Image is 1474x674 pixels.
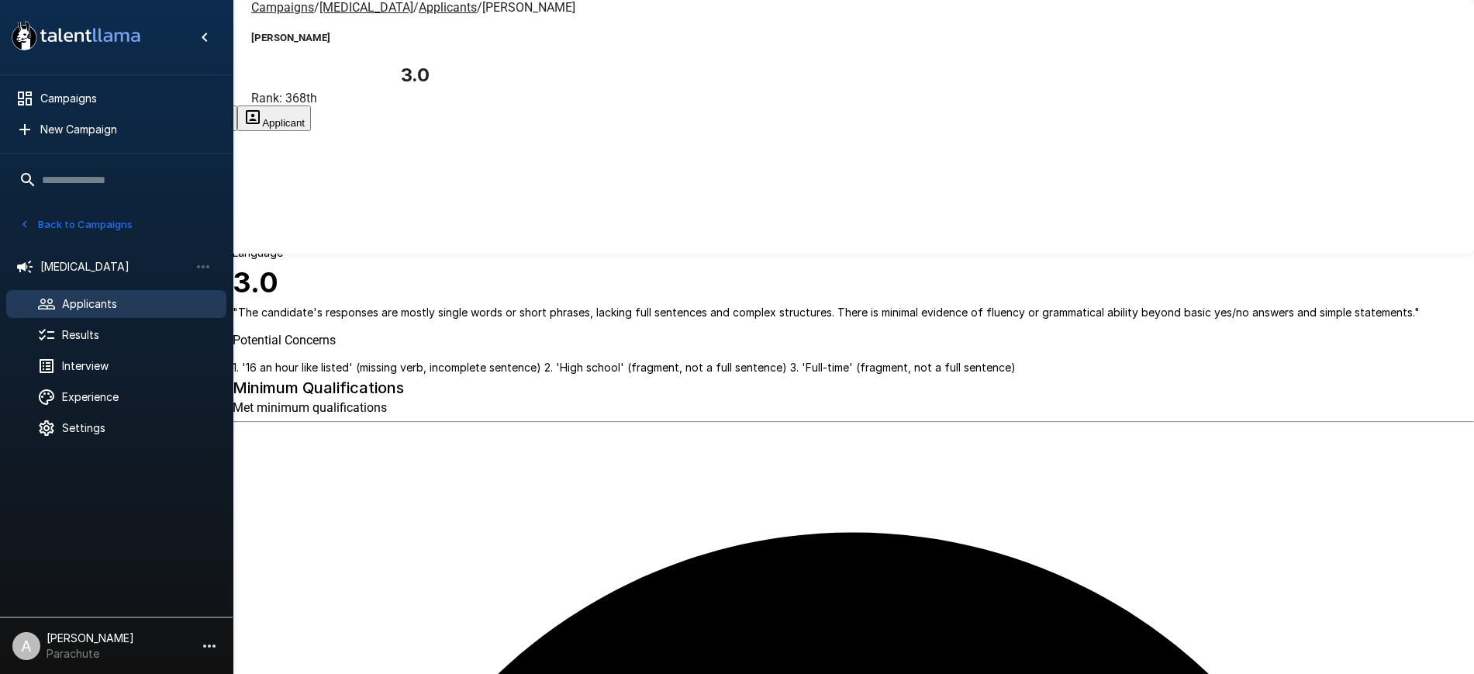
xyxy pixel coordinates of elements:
[401,64,430,86] b: 3.0
[251,91,317,105] span: Rank: 368th
[237,105,311,131] button: Applicant
[233,333,1474,347] p: Potential Concerns
[233,360,1474,375] p: 1. '16 an hour like listed' (missing verb, incomplete sentence) 2. 'High school' (fragment, not a...
[233,305,1474,320] p: " The candidate's responses are mostly single words or short phrases, lacking full sentences and ...
[251,32,330,43] b: [PERSON_NAME]
[233,261,1474,306] h6: 3.0
[233,375,1474,400] h6: Minimum Qualifications
[233,400,387,415] span: Met minimum qualifications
